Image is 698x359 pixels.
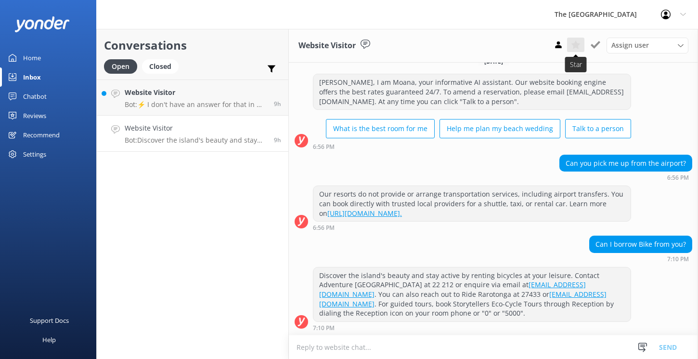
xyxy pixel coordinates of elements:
[313,144,335,150] strong: 6:56 PM
[313,186,631,221] div: Our resorts do not provide or arrange transportation services, including airport transfers. You c...
[142,59,179,74] div: Closed
[589,255,692,262] div: Aug 30 2025 01:10am (UTC -10:00) Pacific/Honolulu
[125,100,267,109] p: Bot: ⚡ I don't have an answer for that in my knowledge base. Please try and rephrase your questio...
[560,155,692,172] div: Can you pick me up from the airport?
[313,225,335,231] strong: 6:56 PM
[125,87,267,98] h4: Website Visitor
[23,145,46,164] div: Settings
[607,38,688,53] div: Assign User
[313,267,631,321] div: Discover the island's beauty and stay active by renting bicycles at your leisure. Contact Adventu...
[125,136,267,145] p: Bot: Discover the island's beauty and stay active by renting bicycles at your leisure. Contact Ad...
[319,280,586,299] a: [EMAIL_ADDRESS][DOMAIN_NAME]
[23,48,41,67] div: Home
[97,116,288,152] a: Website VisitorBot:Discover the island's beauty and stay active by renting bicycles at your leisu...
[667,175,689,181] strong: 6:56 PM
[274,136,281,144] span: Aug 30 2025 01:10am (UTC -10:00) Pacific/Honolulu
[590,236,692,253] div: Can I borrow Bike from you?
[23,125,60,145] div: Recommend
[667,256,689,262] strong: 7:10 PM
[439,119,560,138] button: Help me plan my beach wedding
[313,224,631,231] div: Aug 30 2025 12:56am (UTC -10:00) Pacific/Honolulu
[104,61,142,71] a: Open
[319,290,607,308] a: [EMAIL_ADDRESS][DOMAIN_NAME]
[23,67,41,87] div: Inbox
[274,100,281,108] span: Aug 30 2025 01:53am (UTC -10:00) Pacific/Honolulu
[326,119,435,138] button: What is the best room for me
[327,209,402,218] a: [URL][DOMAIN_NAME].
[14,16,70,32] img: yonder-white-logo.png
[104,59,137,74] div: Open
[30,311,69,330] div: Support Docs
[298,40,356,52] h3: Website Visitor
[313,74,631,109] div: [PERSON_NAME], I am Moana, your informative AI assistant. Our website booking engine offers the b...
[559,174,692,181] div: Aug 30 2025 12:56am (UTC -10:00) Pacific/Honolulu
[313,324,631,331] div: Aug 30 2025 01:10am (UTC -10:00) Pacific/Honolulu
[611,40,649,51] span: Assign user
[125,123,267,133] h4: Website Visitor
[42,330,56,349] div: Help
[313,143,631,150] div: Aug 30 2025 12:56am (UTC -10:00) Pacific/Honolulu
[313,325,335,331] strong: 7:10 PM
[23,87,47,106] div: Chatbot
[104,36,281,54] h2: Conversations
[97,80,288,116] a: Website VisitorBot:⚡ I don't have an answer for that in my knowledge base. Please try and rephras...
[142,61,183,71] a: Closed
[23,106,46,125] div: Reviews
[565,119,631,138] button: Talk to a person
